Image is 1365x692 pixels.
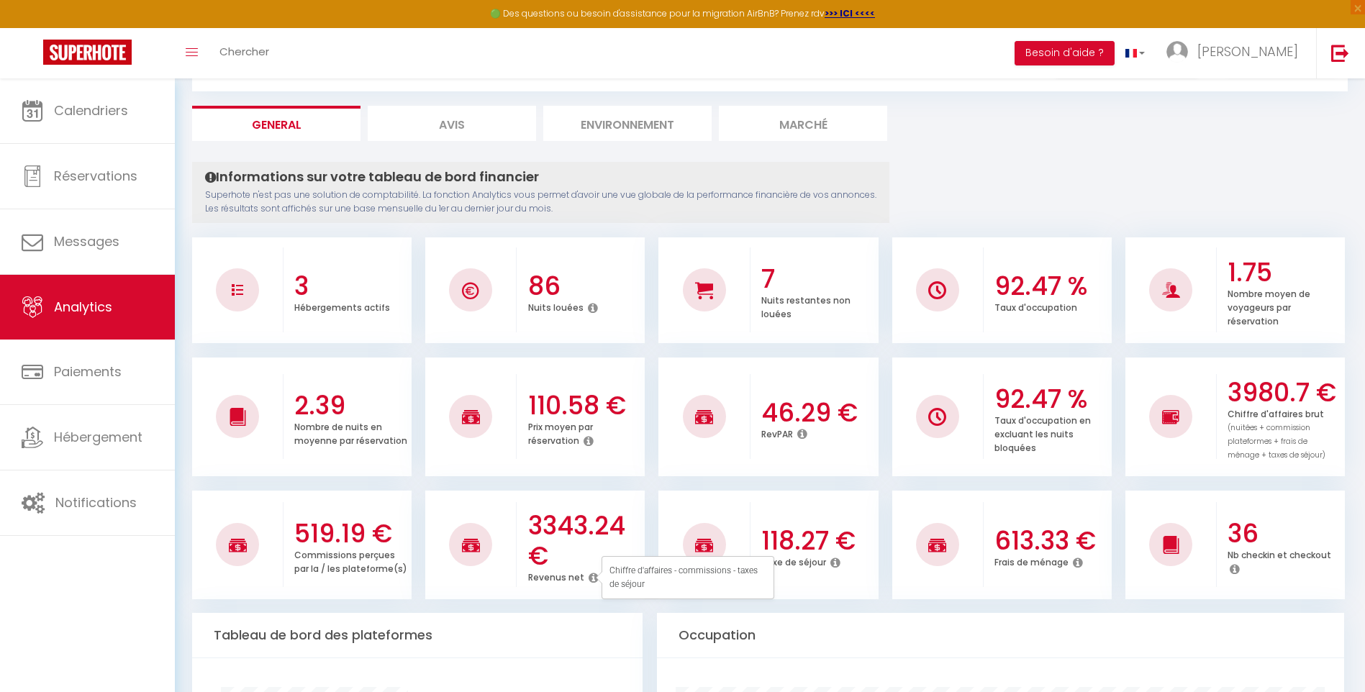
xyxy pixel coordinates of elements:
[994,411,1091,454] p: Taux d'occupation en excluant les nuits bloquées
[54,101,128,119] span: Calendriers
[761,264,875,294] h3: 7
[528,391,642,421] h3: 110.58 €
[219,44,269,59] span: Chercher
[1228,546,1331,561] p: Nb checkin et checkout
[1015,41,1115,65] button: Besoin d'aide ?
[657,613,1345,658] div: Occupation
[928,408,946,426] img: NO IMAGE
[1228,519,1341,549] h3: 36
[1197,42,1298,60] span: [PERSON_NAME]
[54,363,122,381] span: Paiements
[761,291,851,320] p: Nuits restantes non louées
[294,299,390,314] p: Hébergements actifs
[294,418,407,447] p: Nombre de nuits en moyenne par réservation
[761,425,793,440] p: RevPAR
[294,546,407,575] p: Commissions perçues par la / les plateforme(s)
[719,106,887,141] li: Marché
[1162,408,1180,425] img: NO IMAGE
[232,284,243,296] img: NO IMAGE
[528,511,642,571] h3: 3343.24 €
[54,298,112,316] span: Analytics
[543,106,712,141] li: Environnement
[1228,405,1325,461] p: Chiffre d'affaires brut
[205,169,876,185] h4: Informations sur votre tableau de bord financier
[761,398,875,428] h3: 46.29 €
[54,428,142,446] span: Hébergement
[825,7,875,19] a: >>> ICI <<<<
[368,106,536,141] li: Avis
[1331,44,1349,62] img: logout
[192,106,360,141] li: General
[43,40,132,65] img: Super Booking
[294,519,408,549] h3: 519.19 €
[994,271,1108,301] h3: 92.47 %
[761,553,826,568] p: Taxe de séjour
[294,271,408,301] h3: 3
[209,28,280,78] a: Chercher
[294,391,408,421] h3: 2.39
[602,557,774,598] div: Chiffre d'affaires - commissions - taxes de séjour
[994,553,1069,568] p: Frais de ménage
[1166,41,1188,63] img: ...
[1156,28,1316,78] a: ... [PERSON_NAME]
[994,526,1108,556] h3: 613.33 €
[1228,422,1325,460] span: (nuitées + commission plateformes + frais de ménage + taxes de séjour)
[528,271,642,301] h3: 86
[1228,258,1341,288] h3: 1.75
[994,299,1077,314] p: Taux d'occupation
[205,188,876,216] p: Superhote n'est pas une solution de comptabilité. La fonction Analytics vous permet d'avoir une v...
[192,613,643,658] div: Tableau de bord des plateformes
[54,232,119,250] span: Messages
[528,299,584,314] p: Nuits louées
[1228,378,1341,408] h3: 3980.7 €
[55,493,137,511] span: Notifications
[761,526,875,556] h3: 118.27 €
[1228,285,1310,327] p: Nombre moyen de voyageurs par réservation
[528,568,584,583] p: Revenus net
[994,384,1108,414] h3: 92.47 %
[528,418,593,447] p: Prix moyen par réservation
[54,167,137,185] span: Réservations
